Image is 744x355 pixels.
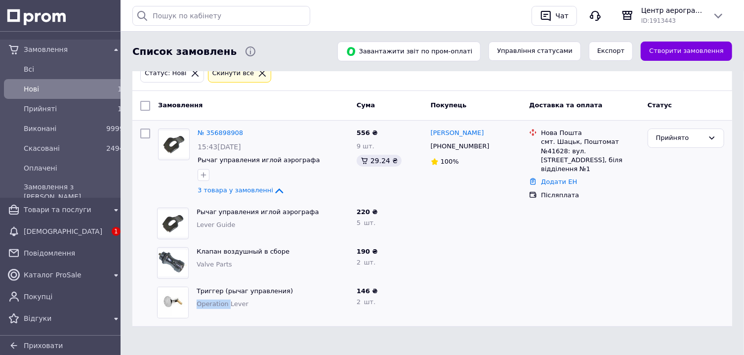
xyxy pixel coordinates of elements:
[357,129,378,136] span: 556 ₴
[197,248,289,255] a: Клапан воздушный в сборе
[337,42,481,61] button: Завантажити звіт по пром-оплаті
[541,129,640,137] div: Нова Пошта
[197,300,248,308] span: Operation Lever
[159,131,189,158] img: Фото товару
[106,125,129,133] span: 9999+
[431,142,490,150] span: [PHONE_NUMBER]
[197,287,293,295] a: Триггер (рычаг управления)
[489,42,581,61] button: Управління статусами
[198,129,243,136] a: № 356898908
[431,101,467,109] span: Покупець
[198,186,273,194] span: 3 товара у замовленні
[641,5,704,15] span: Центр аерографії UAIRBRUSH
[198,186,285,194] a: 3 товара у замовленні
[554,8,571,23] div: Чат
[158,250,188,276] img: Фото товару
[357,155,402,167] div: 29.24 ₴
[197,261,232,268] span: Valve Parts
[197,208,319,216] a: Рычаг управления иглой аэрографа
[197,221,235,228] span: Lever Guide
[112,227,121,236] span: 1
[24,124,102,133] span: Виконані
[357,248,378,255] span: 190 ₴
[532,6,577,26] button: Чат
[541,178,577,185] a: Додати ЕН
[24,163,122,173] span: Оплачені
[357,298,375,306] span: 2 шт.
[24,292,122,302] span: Покупці
[118,105,122,113] span: 1
[132,6,310,26] input: Пошук по кабінету
[441,158,459,165] span: 100%
[24,44,106,54] span: Замовлення
[24,270,106,280] span: Каталог ProSale
[210,68,256,79] div: Cкинути все
[357,142,374,150] span: 9 шт.
[198,143,241,151] span: 15:43[DATE]
[656,133,704,143] div: Прийнято
[589,42,633,61] button: Експорт
[143,68,189,79] div: Статус: Нові
[648,101,672,109] span: Статус
[641,17,676,24] span: ID: 1913443
[158,210,188,237] img: Фото товару
[132,44,237,59] span: Список замовлень
[357,259,375,266] span: 2 шт.
[158,287,188,318] img: Фото товару
[24,84,102,94] span: Нові
[24,248,122,258] span: Повідомлення
[529,101,602,109] span: Доставка та оплата
[158,101,203,109] span: Замовлення
[24,205,106,215] span: Товари та послуги
[24,64,122,74] span: Всi
[24,104,102,114] span: Прийняті
[541,137,640,174] div: смт. Шацьк, Поштомат №41628: вул. [STREET_ADDRESS], біля відділення №1
[24,313,106,323] span: Відгуки
[357,219,375,226] span: 5 шт.
[24,342,63,350] span: Приховати
[357,208,378,216] span: 220 ₴
[106,144,124,152] span: 2494
[541,191,640,200] div: Післяплата
[198,156,320,164] a: Рычаг управления иглой аэрографа
[24,143,102,153] span: Скасовані
[357,101,375,109] span: Cума
[431,129,484,138] a: [PERSON_NAME]
[24,226,106,236] span: [DEMOGRAPHIC_DATA]
[24,182,122,202] span: Замовлення з [PERSON_NAME]
[641,42,732,61] a: Створити замовлення
[158,129,190,160] a: Фото товару
[357,287,378,295] span: 146 ₴
[118,85,122,93] span: 1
